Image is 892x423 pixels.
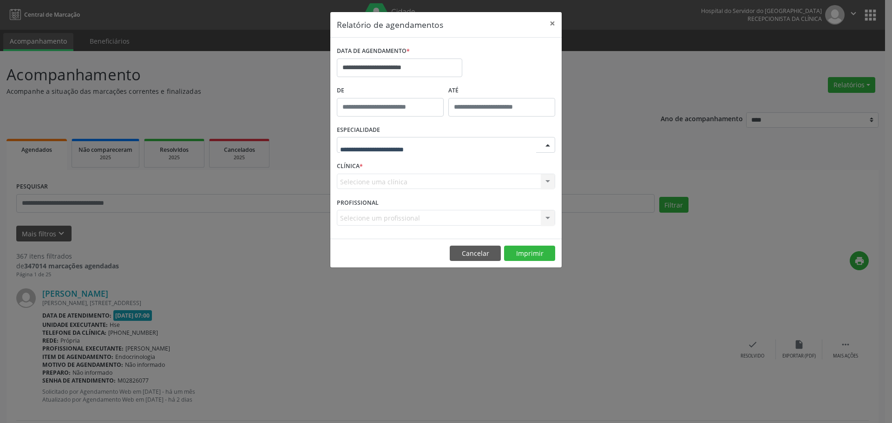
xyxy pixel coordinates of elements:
[448,84,555,98] label: ATÉ
[337,84,444,98] label: De
[337,19,443,31] h5: Relatório de agendamentos
[543,12,562,35] button: Close
[337,123,380,137] label: ESPECIALIDADE
[337,44,410,59] label: DATA DE AGENDAMENTO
